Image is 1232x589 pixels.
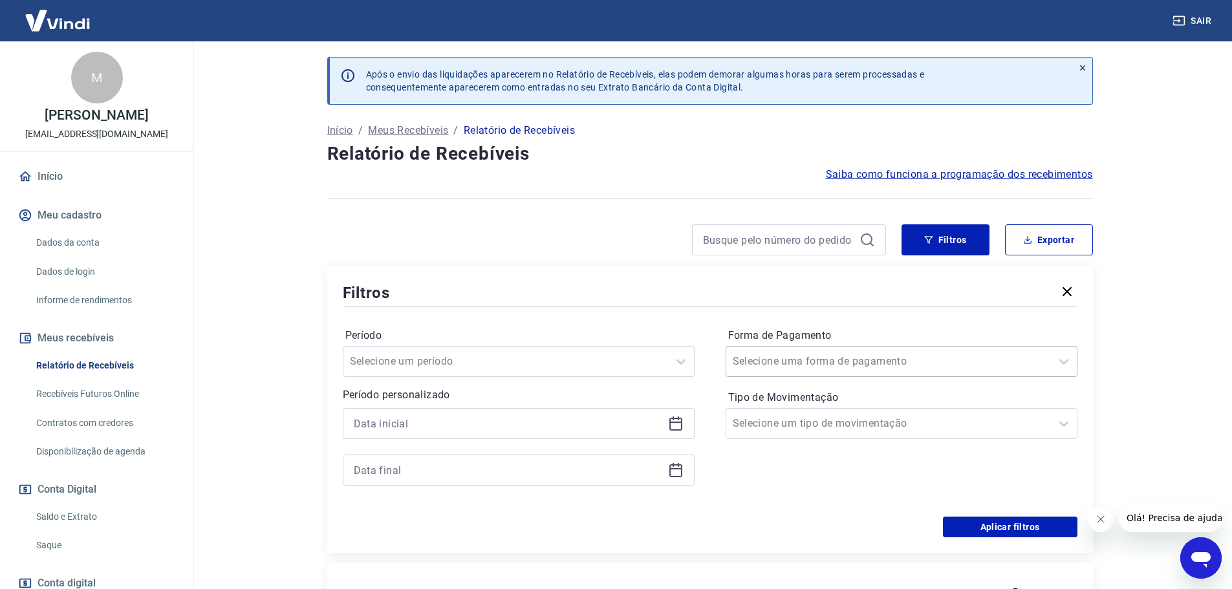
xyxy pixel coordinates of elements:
button: Meu cadastro [16,201,178,230]
button: Meus recebíveis [16,324,178,352]
a: Dados de login [31,259,178,285]
p: Relatório de Recebíveis [464,123,575,138]
img: Vindi [16,1,100,40]
button: Conta Digital [16,475,178,504]
p: Após o envio das liquidações aparecerem no Relatório de Recebíveis, elas podem demorar algumas ho... [366,68,925,94]
p: [PERSON_NAME] [45,109,148,122]
input: Data inicial [354,414,663,433]
label: Tipo de Movimentação [728,390,1075,405]
p: / [358,123,363,138]
p: [EMAIL_ADDRESS][DOMAIN_NAME] [25,127,168,141]
a: Início [16,162,178,191]
input: Busque pelo número do pedido [703,230,854,250]
a: Informe de rendimentos [31,287,178,314]
label: Período [345,328,692,343]
button: Aplicar filtros [943,517,1077,537]
a: Saldo e Extrato [31,504,178,530]
a: Relatório de Recebíveis [31,352,178,379]
button: Filtros [902,224,989,255]
iframe: Fechar mensagem [1088,506,1114,532]
a: Dados da conta [31,230,178,256]
iframe: Botão para abrir a janela de mensagens [1180,537,1222,579]
a: Saiba como funciona a programação dos recebimentos [826,167,1093,182]
input: Data final [354,460,663,480]
button: Exportar [1005,224,1093,255]
div: M [71,52,123,103]
h4: Relatório de Recebíveis [327,141,1093,167]
a: Saque [31,532,178,559]
a: Disponibilização de agenda [31,438,178,465]
h5: Filtros [343,283,391,303]
button: Sair [1170,9,1216,33]
span: Olá! Precisa de ajuda? [8,9,109,19]
a: Recebíveis Futuros Online [31,381,178,407]
p: / [453,123,458,138]
iframe: Mensagem da empresa [1119,504,1222,532]
a: Início [327,123,353,138]
label: Forma de Pagamento [728,328,1075,343]
p: Período personalizado [343,387,695,403]
a: Meus Recebíveis [368,123,448,138]
a: Contratos com credores [31,410,178,436]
